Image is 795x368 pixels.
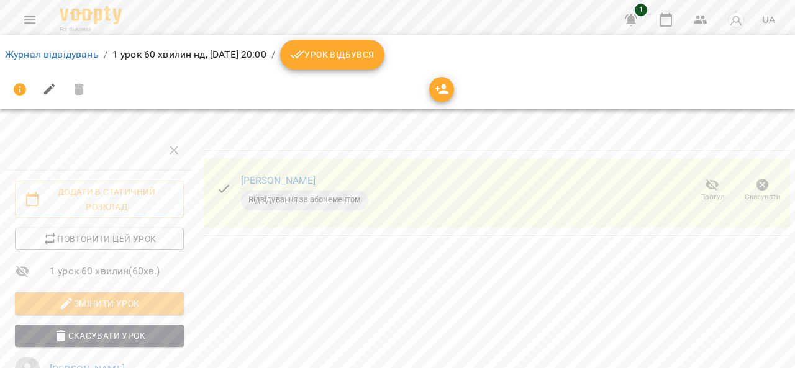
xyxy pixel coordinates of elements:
img: avatar_s.png [727,11,745,29]
a: [PERSON_NAME] [241,174,316,186]
span: Додати в статичний розклад [25,184,174,214]
button: Додати в статичний розклад [15,181,184,218]
span: Прогул [700,192,725,202]
span: For Business [60,25,122,34]
span: 1 [635,4,647,16]
button: Повторити цей урок [15,228,184,250]
button: Скасувати [737,173,788,208]
span: 1 урок 60 хвилин ( 60 хв. ) [50,264,184,279]
li: / [104,47,107,62]
button: Урок відбувся [280,40,384,70]
span: Скасувати Урок [25,328,174,343]
button: Змінити урок [15,292,184,315]
button: Прогул [687,173,737,208]
span: Скасувати [745,192,781,202]
p: 1 урок 60 хвилин нд, [DATE] 20:00 [112,47,266,62]
nav: breadcrumb [5,40,790,70]
span: Змінити урок [25,296,174,311]
button: UA [757,8,780,31]
span: Повторити цей урок [25,231,174,246]
span: Відвідування за абонементом [241,194,368,205]
button: Menu [15,5,45,35]
img: Voopty Logo [60,6,122,24]
span: Урок відбувся [290,47,375,62]
li: / [271,47,275,62]
span: UA [762,13,775,26]
button: Скасувати Урок [15,325,184,347]
a: Журнал відвідувань [5,48,99,60]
